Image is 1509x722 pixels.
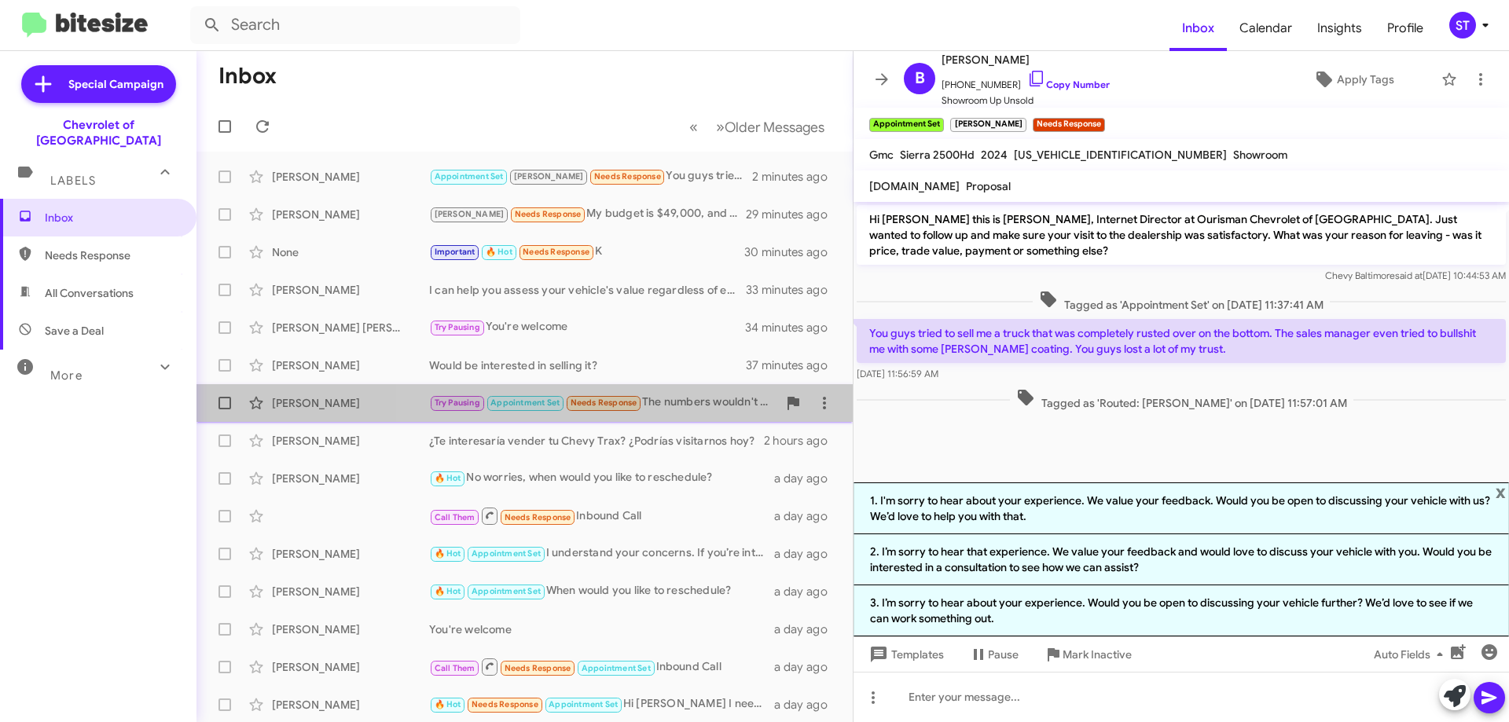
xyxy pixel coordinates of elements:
span: Appointment Set [435,171,504,181]
span: Appointment Set [582,663,651,673]
div: No worries, when would you like to reschedule? [429,469,774,487]
a: Copy Number [1027,79,1110,90]
span: Try Pausing [435,398,480,408]
small: [PERSON_NAME] [950,118,1026,132]
div: You're welcome [429,621,774,637]
div: 29 minutes ago [746,207,840,222]
span: Call Them [435,512,475,522]
span: Sierra 2500Hd [900,148,975,162]
span: Chevy Baltimore [DATE] 10:44:53 AM [1325,269,1506,281]
div: a day ago [774,508,840,524]
div: [PERSON_NAME] [PERSON_NAME] [272,320,429,335]
div: Hi [PERSON_NAME] I need to reschedule that appt [429,695,774,713]
div: 34 minutes ago [746,320,840,335]
span: Needs Response [571,398,637,408]
span: said at [1395,269,1423,281]
div: [PERSON_NAME] [272,546,429,562]
button: Apply Tags [1272,65,1434,93]
span: Tagged as 'Routed: [PERSON_NAME]' on [DATE] 11:57:01 AM [1010,388,1353,411]
div: ¿Te interesaría vender tu Chevy Trax? ¿Podrías visitarnos hoy? [429,433,764,449]
div: 33 minutes ago [746,282,840,298]
span: Pause [988,640,1019,669]
span: 🔥 Hot [435,473,461,483]
span: B [915,66,925,91]
span: Call Them [435,663,475,673]
span: All Conversations [45,285,134,301]
span: Needs Response [472,699,538,709]
a: Inbox [1169,5,1227,51]
p: You guys tried to sell me a truck that was completely rusted over on the bottom. The sales manage... [857,319,1506,363]
li: 1. I'm sorry to hear about your experience. We value your feedback. Would you be open to discussi... [854,482,1509,534]
span: Inbox [45,210,178,225]
button: Auto Fields [1361,640,1462,669]
nav: Page navigation example [681,111,834,143]
button: Templates [854,640,956,669]
span: Needs Response [594,171,661,181]
span: Appointment Set [472,548,541,559]
span: Mark Inactive [1063,640,1132,669]
span: [DOMAIN_NAME] [869,179,960,193]
span: [PHONE_NUMBER] [942,69,1110,93]
div: I can help you assess your vehicle's value regardless of equity. Would you like to schedule a tim... [429,282,746,298]
div: a day ago [774,546,840,562]
span: Needs Response [523,247,589,257]
div: The numbers wouldn't clear enough negative equity [429,394,777,412]
div: [PERSON_NAME] [272,395,429,411]
span: Needs Response [515,209,582,219]
li: 3. I’m sorry to hear about your experience. Would you be open to discussing your vehicle further?... [854,585,1509,636]
span: Older Messages [725,119,824,136]
span: Appointment Set [490,398,560,408]
div: Inbound Call [429,657,774,676]
span: [US_VEHICLE_IDENTIFICATION_NUMBER] [1014,148,1227,162]
span: [PERSON_NAME] [435,209,505,219]
div: 2 hours ago [764,433,840,449]
li: 2. I’m sorry to hear that experience. We value your feedback and would love to discuss your vehic... [854,534,1509,585]
div: a day ago [774,471,840,486]
span: Try Pausing [435,322,480,332]
button: Pause [956,640,1031,669]
button: ST [1436,12,1492,38]
button: Previous [680,111,707,143]
span: 2024 [981,148,1008,162]
span: » [716,117,725,137]
p: Hi [PERSON_NAME] this is [PERSON_NAME], Internet Director at Ourisman Chevrolet of [GEOGRAPHIC_DA... [857,205,1506,265]
span: Auto Fields [1374,640,1449,669]
div: [PERSON_NAME] [272,621,429,637]
span: 🔥 Hot [486,247,512,257]
div: [PERSON_NAME] [272,584,429,599]
span: Profile [1375,5,1436,51]
div: 37 minutes ago [746,357,840,373]
span: Proposal [966,179,1011,193]
div: K [429,243,746,261]
div: [PERSON_NAME] [272,282,429,298]
div: ST [1449,12,1476,38]
div: 2 minutes ago [752,169,840,185]
a: Calendar [1227,5,1305,51]
h1: Inbox [218,64,277,89]
div: [PERSON_NAME] [272,357,429,373]
span: More [50,368,83,383]
div: 30 minutes ago [746,244,840,260]
span: Apply Tags [1337,65,1394,93]
span: Labels [50,174,96,188]
span: Important [435,247,475,257]
small: Appointment Set [869,118,944,132]
button: Mark Inactive [1031,640,1144,669]
span: Templates [866,640,944,669]
div: Would be interested in selling it? [429,357,746,373]
div: a day ago [774,621,840,637]
span: Appointment Set [549,699,618,709]
span: 🔥 Hot [435,699,461,709]
span: Showroom [1233,148,1287,162]
div: When would you like to reschedule? [429,582,774,600]
div: a day ago [774,584,840,599]
div: You guys tried to sell me a truck that was completely rusted over on the bottom. The sales manage... [429,167,752,185]
div: I understand your concerns. If you’re interested, I’d be happy to discuss options for buying your... [429,544,774,563]
button: Next [707,111,834,143]
span: 🔥 Hot [435,586,461,596]
span: Insights [1305,5,1375,51]
span: 🔥 Hot [435,548,461,559]
div: [PERSON_NAME] [272,659,429,675]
